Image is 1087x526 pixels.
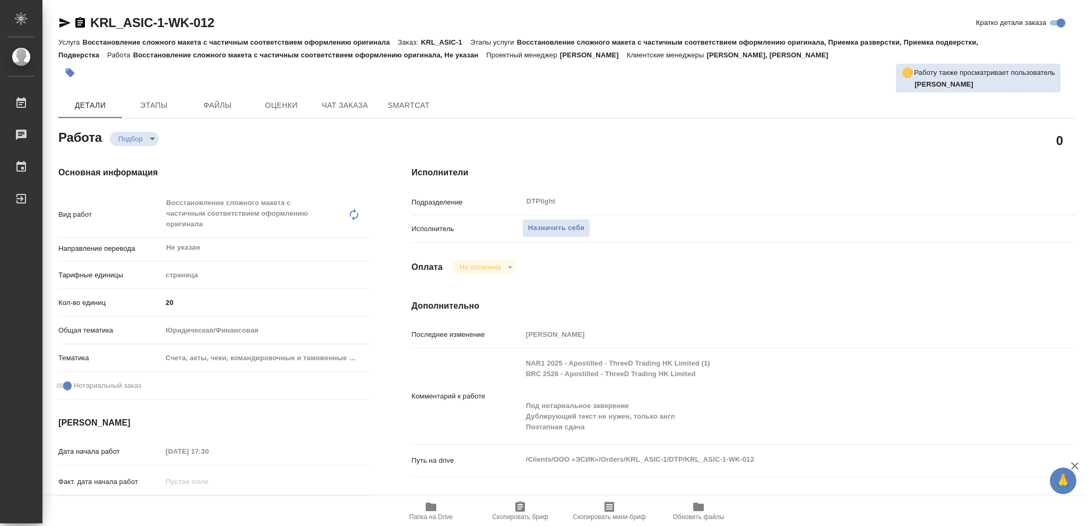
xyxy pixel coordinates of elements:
[58,353,162,363] p: Тематика
[58,209,162,220] p: Вид работ
[915,79,1055,90] p: Гузов Марк
[162,321,369,340] div: Юридическая/Финансовая
[456,262,504,272] button: Не оплачена
[115,134,146,143] button: Подбор
[398,38,421,46] p: Заказ:
[107,51,133,59] p: Работа
[58,127,102,146] h2: Работа
[522,219,590,237] button: Назначить себя
[58,166,369,179] h4: Основная информация
[627,51,707,59] p: Клиентские менеджеры
[1050,468,1076,494] button: 🙏
[58,270,162,281] p: Тарифные единицы
[162,444,255,459] input: Пустое поле
[421,38,470,46] p: KRL_ASIC-1
[162,474,255,489] input: Пустое поле
[320,99,370,112] span: Чат заказа
[486,51,559,59] p: Проектный менеджер
[1054,470,1072,492] span: 🙏
[976,18,1046,28] span: Кратко детали заказа
[411,261,443,274] h4: Оплата
[706,51,836,59] p: [PERSON_NAME], [PERSON_NAME]
[386,496,476,526] button: Папка на Drive
[58,38,82,46] p: Услуга
[528,222,584,234] span: Назначить себя
[58,16,71,29] button: Скопировать ссылку для ЯМессенджера
[192,99,243,112] span: Файлы
[58,38,978,59] p: Восстановление сложного макета с частичным соответствием оформлению оригинала, Приемка разверстки...
[573,513,645,521] span: Скопировать мини-бриф
[58,477,162,487] p: Факт. дата начала работ
[522,451,1020,469] textarea: /Clients/ООО «ЭСИК»/Orders/KRL_ASIC-1/DTP/KRL_ASIC-1-WK-012
[411,166,1075,179] h4: Исполнители
[383,99,434,112] span: SmartCat
[411,329,522,340] p: Последнее изменение
[58,61,82,84] button: Добавить тэг
[411,391,522,402] p: Комментарий к работе
[133,51,487,59] p: Восстановление сложного макета с частичным соответствием оформлению оригинала, Не указан
[411,455,522,466] p: Путь на drive
[82,38,398,46] p: Восстановление сложного макета с частичным соответствием оформлению оригинала
[74,16,87,29] button: Скопировать ссылку
[673,513,724,521] span: Обновить файлы
[74,380,141,391] span: Нотариальный заказ
[90,15,214,30] a: KRL_ASIC-1-WK-012
[58,243,162,254] p: Направление перевода
[411,300,1075,312] h4: Дополнительно
[162,349,369,367] div: Счета, акты, чеки, командировочные и таможенные документы
[58,298,162,308] p: Кол-во единиц
[256,99,307,112] span: Оценки
[470,38,517,46] p: Этапы услуги
[1056,131,1063,149] h2: 0
[409,513,453,521] span: Папка на Drive
[65,99,116,112] span: Детали
[58,325,162,336] p: Общая тематика
[110,132,159,146] div: Подбор
[565,496,654,526] button: Скопировать мини-бриф
[560,51,627,59] p: [PERSON_NAME]
[58,417,369,429] h4: [PERSON_NAME]
[451,260,516,274] div: Подбор
[492,513,548,521] span: Скопировать бриф
[915,80,973,88] b: [PERSON_NAME]
[162,266,369,284] div: страница
[128,99,179,112] span: Этапы
[522,327,1020,342] input: Пустое поле
[914,67,1055,78] p: Работу также просматривает пользователь
[411,197,522,208] p: Подразделение
[522,354,1020,436] textarea: NAR1 2025 - Apostilled - ThreeD Trading HK Limited (1) BRC 2526 - Apostilled - ThreeD Trading HK ...
[654,496,743,526] button: Обновить файлы
[162,295,369,310] input: ✎ Введи что-нибудь
[476,496,565,526] button: Скопировать бриф
[411,224,522,234] p: Исполнитель
[58,446,162,457] p: Дата начала работ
